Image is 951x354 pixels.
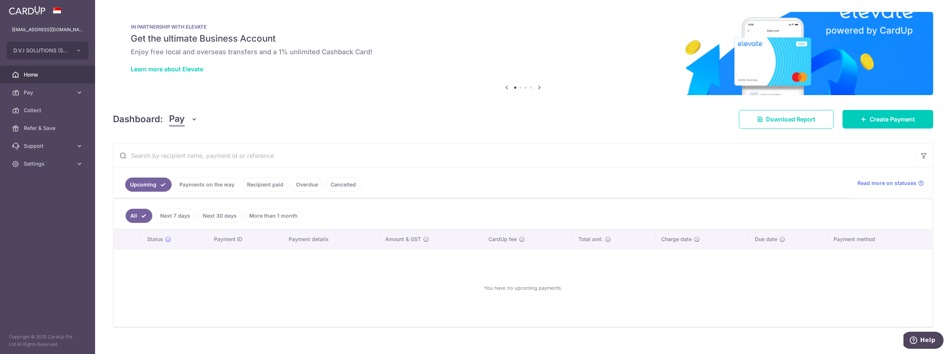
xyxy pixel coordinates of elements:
[766,115,815,124] span: Download Report
[147,236,163,243] span: Status
[123,255,924,321] div: You have no upcoming payments.
[291,178,323,192] a: Overdue
[9,6,45,15] img: CardUp
[385,236,421,243] span: Amount & GST
[828,230,932,249] th: Payment method
[131,65,203,73] a: Learn more about Elevate
[578,236,603,243] span: Total amt.
[208,230,283,249] th: Payment ID
[739,110,834,129] a: Download Report
[244,209,302,223] a: More than 1 month
[283,230,379,249] th: Payment details
[843,110,933,129] a: Create Payment
[126,209,152,223] a: All
[24,160,73,168] span: Settings
[24,124,73,132] span: Refer & Save
[12,26,83,33] p: [EMAIL_ADDRESS][DOMAIN_NAME]
[113,12,933,95] img: Renovation banner
[198,209,241,223] a: Next 30 days
[661,236,692,243] span: Charge date
[326,178,361,192] a: Cancelled
[24,89,73,96] span: Pay
[155,209,195,223] a: Next 7 days
[857,179,916,187] span: Read more on statuses
[113,144,915,168] input: Search by recipient name, payment id or reference
[755,236,777,243] span: Due date
[24,71,73,78] span: Home
[7,42,88,59] button: D.V.I SOLUTIONS (S) PTE. LTD.
[857,179,924,187] a: Read more on statuses
[175,178,239,192] a: Payments on the way
[903,332,944,350] iframe: Opens a widget where you can find more information
[24,107,73,114] span: Collect
[113,113,163,126] h4: Dashboard:
[169,112,198,126] button: Pay
[870,115,915,124] span: Create Payment
[131,24,915,30] p: IN PARTNERSHIP WITH ELEVATE
[24,142,73,150] span: Support
[13,47,68,54] span: D.V.I SOLUTIONS (S) PTE. LTD.
[169,112,185,126] span: Pay
[242,178,288,192] a: Recipient paid
[131,48,915,56] h6: Enjoy free local and overseas transfers and a 1% unlimited Cashback Card!
[489,236,517,243] span: CardUp fee
[125,178,172,192] a: Upcoming
[131,33,915,45] h5: Get the ultimate Business Account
